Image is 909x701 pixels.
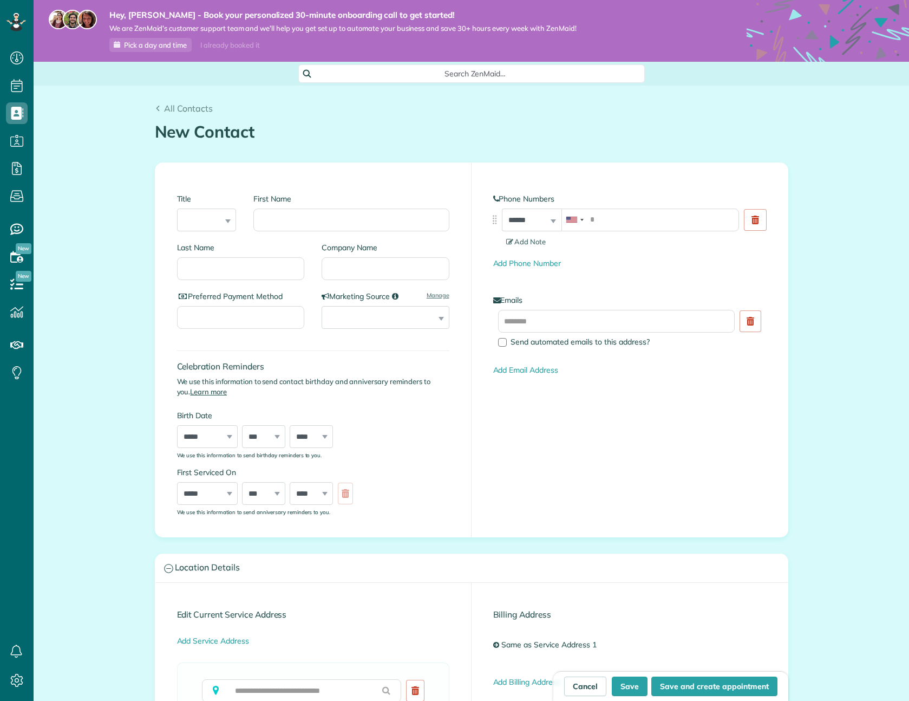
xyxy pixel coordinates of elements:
[124,41,187,49] span: Pick a day and time
[564,677,606,696] a: Cancel
[77,10,97,29] img: michelle-19f622bdf1676172e81f8f8fba1fb50e276960ebfe0243fe18214015130c80e4.jpg
[16,243,31,254] span: New
[177,377,449,397] p: We use this information to send contact birthday and anniversary reminders to you.
[177,242,305,253] label: Last Name
[177,509,331,515] sub: We use this information to send anniversary reminders to you.
[177,362,449,371] h4: Celebration Reminders
[109,24,577,33] span: We are ZenMaid’s customer support team and we’ll help you get set up to automate your business an...
[164,103,213,114] span: All Contacts
[155,102,213,115] a: All Contacts
[194,38,266,52] div: I already booked it
[493,365,558,375] a: Add Email Address
[155,554,788,582] a: Location Details
[493,610,766,619] h4: Billing Address
[322,242,449,253] label: Company Name
[177,467,358,478] label: First Serviced On
[253,193,449,204] label: First Name
[489,214,500,225] img: drag_indicator-119b368615184ecde3eda3c64c821f6cf29d3e2b97b89ee44bc31753036683e5.png
[493,258,561,268] a: Add Phone Number
[493,295,766,306] label: Emails
[177,452,322,458] sub: We use this information to send birthday reminders to you.
[155,123,788,141] h1: New Contact
[493,193,766,204] label: Phone Numbers
[651,677,777,696] button: Save and create appointment
[177,410,358,421] label: Birth Date
[177,636,249,646] a: Add Service Address
[109,38,192,52] a: Pick a day and time
[177,610,449,619] h4: Edit Current Service Address
[506,237,546,246] span: Add Note
[190,387,227,396] a: Learn more
[177,193,237,204] label: Title
[493,677,560,687] a: Add Billing Address
[562,209,587,231] div: United States: +1
[612,677,648,696] button: Save
[322,291,449,302] label: Marketing Source
[511,337,650,347] span: Send automated emails to this address?
[109,10,577,21] strong: Hey, [PERSON_NAME] - Book your personalized 30-minute onboarding call to get started!
[427,291,449,300] a: Manage
[49,10,68,29] img: maria-72a9807cf96188c08ef61303f053569d2e2a8a1cde33d635c8a3ac13582a053d.jpg
[63,10,82,29] img: jorge-587dff0eeaa6aab1f244e6dc62b8924c3b6ad411094392a53c71c6c4a576187d.jpg
[177,291,305,302] label: Preferred Payment Method
[499,635,604,655] a: Same as Service Address 1
[16,271,31,282] span: New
